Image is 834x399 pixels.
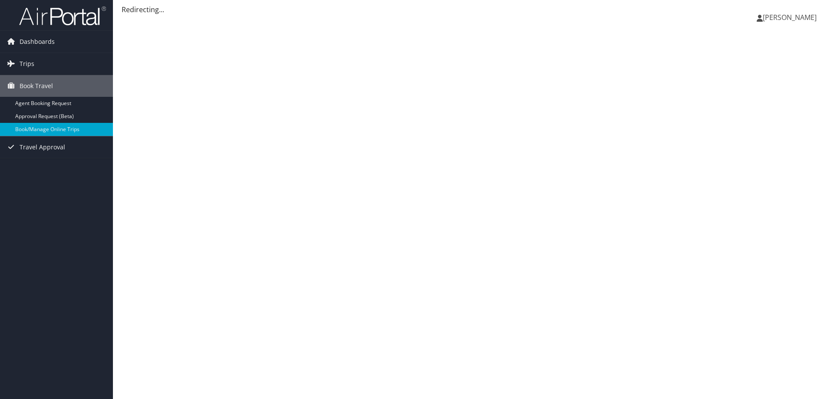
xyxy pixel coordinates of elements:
[20,53,34,75] span: Trips
[20,31,55,53] span: Dashboards
[763,13,817,22] span: [PERSON_NAME]
[19,6,106,26] img: airportal-logo.png
[122,4,825,15] div: Redirecting...
[757,4,825,30] a: [PERSON_NAME]
[20,75,53,97] span: Book Travel
[20,136,65,158] span: Travel Approval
